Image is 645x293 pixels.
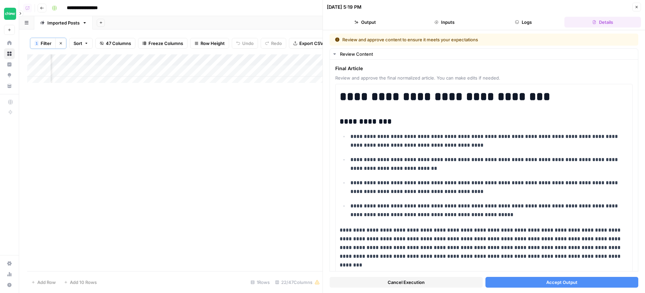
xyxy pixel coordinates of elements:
span: Redo [271,40,282,47]
span: Export CSV [299,40,323,47]
button: Row Height [190,38,229,49]
button: Freeze Columns [138,38,187,49]
span: Sort [74,40,82,47]
button: Help + Support [4,280,15,290]
button: Workspace: Chime [4,5,15,22]
a: Browse [4,48,15,59]
a: Insights [4,59,15,70]
button: Cancel Execution [330,277,483,288]
a: Home [4,38,15,48]
div: Review and approve content to ensure it meets your expectations [335,36,556,43]
div: Imported Posts [47,19,80,26]
span: Cancel Execution [388,279,425,286]
a: Usage [4,269,15,280]
button: Add Row [27,277,60,288]
button: Undo [232,38,258,49]
div: 1 Rows [248,277,272,288]
span: Freeze Columns [148,40,183,47]
a: Settings [4,258,15,269]
span: 47 Columns [106,40,131,47]
span: Review and approve the final normalized article. You can make edits if needed. [335,75,633,81]
div: 22/47 Columns [272,277,322,288]
a: Your Data [4,81,15,91]
button: Accept Output [485,277,639,288]
span: 1 [36,41,38,46]
button: Details [564,17,641,28]
button: Redo [261,38,286,49]
button: Export CSV [289,38,328,49]
span: Add Row [37,279,56,286]
img: Chime Logo [4,8,16,20]
span: Add 10 Rows [70,279,97,286]
button: Output [327,17,403,28]
button: Add 10 Rows [60,277,101,288]
span: Accept Output [546,279,577,286]
button: Logs [485,17,562,28]
div: 1 [35,41,39,46]
div: Review Content [340,51,634,57]
div: [DATE] 5:19 PM [327,4,361,10]
button: 1Filter [30,38,55,49]
span: Row Height [201,40,225,47]
span: Undo [242,40,254,47]
span: Final Article [335,65,633,72]
button: Sort [69,38,93,49]
a: Opportunities [4,70,15,81]
button: 47 Columns [95,38,135,49]
span: Filter [41,40,51,47]
button: Inputs [406,17,483,28]
a: Imported Posts [34,16,93,30]
button: Review Content [330,49,638,59]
